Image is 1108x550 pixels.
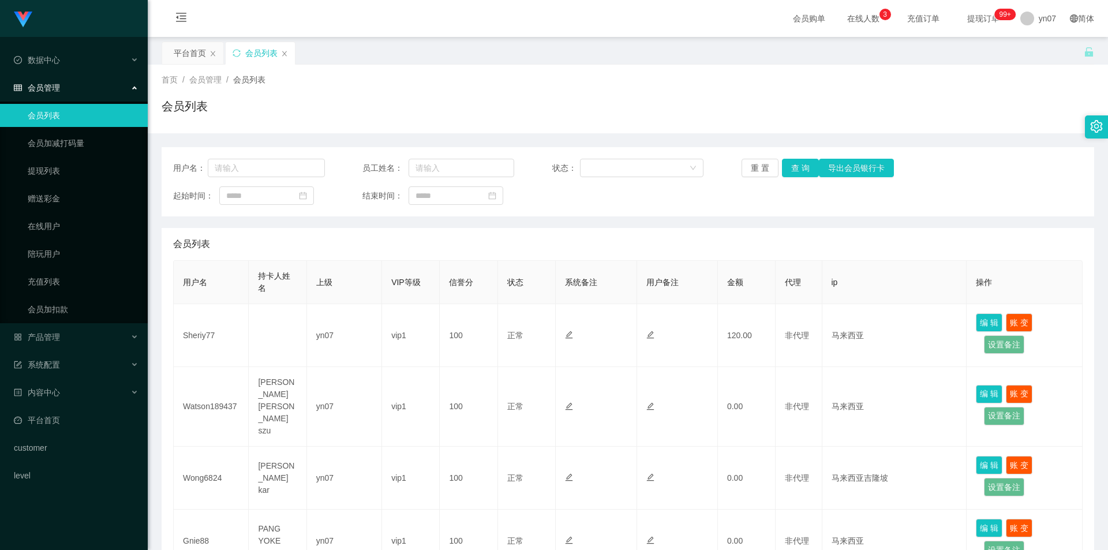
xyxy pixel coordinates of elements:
[173,162,208,174] span: 用户名：
[961,14,1005,23] span: 提现订单
[233,49,241,57] i: 图标: sync
[440,304,497,367] td: 100
[28,187,138,210] a: 赠送彩金
[646,402,654,410] i: 图标: edit
[307,304,382,367] td: yn07
[507,536,523,545] span: 正常
[785,536,809,545] span: 非代理
[174,304,249,367] td: Sheriy77
[976,456,1002,474] button: 编 辑
[841,14,885,23] span: 在线人数
[782,159,819,177] button: 查 询
[162,75,178,84] span: 首页
[249,447,306,510] td: [PERSON_NAME] kar
[976,313,1002,332] button: 编 辑
[14,361,22,369] i: 图标: form
[409,159,514,177] input: 请输入
[14,436,138,459] a: customer
[174,367,249,447] td: Watson189437
[646,473,654,481] i: 图标: edit
[28,215,138,238] a: 在线用户
[507,402,523,411] span: 正常
[785,402,809,411] span: 非代理
[14,388,22,396] i: 图标: profile
[822,304,967,367] td: 马来西亚
[162,1,201,38] i: 图标: menu-fold
[984,407,1024,425] button: 设置备注
[646,536,654,544] i: 图标: edit
[14,56,22,64] i: 图标: check-circle-o
[28,298,138,321] a: 会员加扣款
[822,447,967,510] td: 马来西亚吉隆坡
[28,270,138,293] a: 充值列表
[449,278,473,287] span: 信誉分
[249,367,306,447] td: [PERSON_NAME] [PERSON_NAME] szu
[440,367,497,447] td: 100
[382,447,440,510] td: vip1
[488,192,496,200] i: 图标: calendar
[1070,14,1078,23] i: 图标: global
[189,75,222,84] span: 会员管理
[1006,456,1032,474] button: 账 变
[507,473,523,482] span: 正常
[14,55,60,65] span: 数据中心
[565,473,573,481] i: 图标: edit
[382,367,440,447] td: vip1
[565,331,573,339] i: 图标: edit
[28,242,138,265] a: 陪玩用户
[1090,120,1103,133] i: 图标: setting
[984,478,1024,496] button: 设置备注
[718,447,776,510] td: 0.00
[819,159,894,177] button: 导出会员银行卡
[1006,385,1032,403] button: 账 变
[14,333,22,341] i: 图标: appstore-o
[208,159,325,177] input: 请输入
[879,9,891,20] sup: 3
[14,84,22,92] i: 图标: table
[173,237,210,251] span: 会员列表
[226,75,229,84] span: /
[182,75,185,84] span: /
[507,278,523,287] span: 状态
[727,278,743,287] span: 金额
[174,42,206,64] div: 平台首页
[718,304,776,367] td: 120.00
[1084,47,1094,57] i: 图标: unlock
[209,50,216,57] i: 图标: close
[690,164,697,173] i: 图标: down
[440,447,497,510] td: 100
[307,447,382,510] td: yn07
[28,159,138,182] a: 提现列表
[14,464,138,487] a: level
[901,14,945,23] span: 充值订单
[14,409,138,432] a: 图标: dashboard平台首页
[994,9,1015,20] sup: 327
[785,473,809,482] span: 非代理
[174,447,249,510] td: Wong6824
[822,367,967,447] td: 马来西亚
[28,132,138,155] a: 会员加减打码量
[245,42,278,64] div: 会员列表
[162,98,208,115] h1: 会员列表
[183,278,207,287] span: 用户名
[565,278,597,287] span: 系统备注
[646,331,654,339] i: 图标: edit
[718,367,776,447] td: 0.00
[883,9,887,20] p: 3
[316,278,332,287] span: 上级
[832,278,838,287] span: ip
[28,104,138,127] a: 会员列表
[14,332,60,342] span: 产品管理
[14,360,60,369] span: 系统配置
[233,75,265,84] span: 会员列表
[646,278,679,287] span: 用户备注
[391,278,421,287] span: VIP等级
[362,162,409,174] span: 员工姓名：
[742,159,778,177] button: 重 置
[552,162,581,174] span: 状态：
[258,271,290,293] span: 持卡人姓名
[785,331,809,340] span: 非代理
[14,12,32,28] img: logo.9652507e.png
[281,50,288,57] i: 图标: close
[362,190,409,202] span: 结束时间：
